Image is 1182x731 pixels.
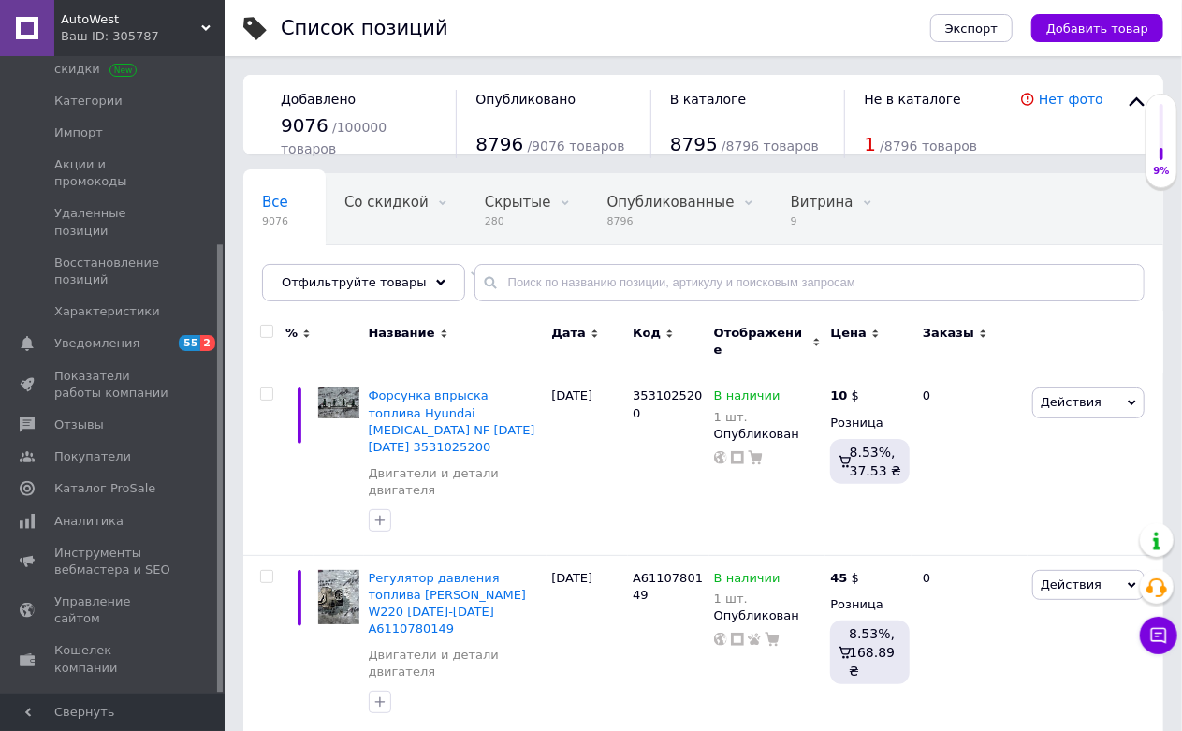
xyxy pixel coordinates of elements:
span: Скрытые [485,194,551,211]
span: AutoWest [61,11,201,28]
div: Опубликован [714,607,822,624]
div: 1 шт. [714,592,781,606]
button: Чат с покупателем [1140,617,1177,654]
span: Отфильтруйте товары [282,275,427,289]
b: 45 [830,571,847,585]
span: Опубликованные [607,194,735,211]
span: Добавить товар [1046,22,1148,36]
img: Регулятор давления топлива Mercedes Benz W220 1998-2005г A6110780149 [318,570,359,624]
span: В каталоге [670,92,746,107]
span: Аналитика [54,513,124,530]
div: $ [830,387,859,404]
div: 1 шт. [714,410,781,424]
span: Маркет [54,692,102,709]
span: Цена [830,325,867,342]
span: 8.53%, 168.89 ₴ [849,626,895,679]
span: / 8796 товаров [880,139,977,154]
span: 8796 [607,214,735,228]
span: 9076 [262,214,288,228]
span: 1 [864,133,876,155]
span: Удаленные позиции [54,205,173,239]
span: 3531025200 [633,388,702,419]
span: 9 [791,214,854,228]
span: 9076 [281,114,328,137]
span: Отзывы [54,417,104,433]
div: Розница [830,596,907,613]
span: Заказы [923,325,974,342]
span: Инструменты вебмастера и SEO [54,545,173,578]
span: Со скидкой [344,194,429,211]
span: Управление сайтом [54,593,173,627]
span: Название [369,325,435,342]
div: Розница [830,415,907,431]
span: Дата [551,325,586,342]
span: % [285,325,298,342]
span: Восстановление позиций [54,255,173,288]
span: Акции и промокоды [54,156,173,190]
a: Регулятор давления топлива [PERSON_NAME] W220 [DATE]-[DATE] A6110780149 [369,571,527,636]
span: 8796 [475,133,523,155]
span: Все [262,194,288,211]
span: Характеристики [54,303,160,320]
span: В наличии [714,571,781,591]
a: Двигатели и детали двигателя [369,465,543,499]
span: С заниженной ценой, Оп... [262,265,460,282]
a: Нет фото [1039,92,1103,107]
span: Импорт [54,124,103,141]
a: Форсунка впрыска топлива Hyundai [MEDICAL_DATA] NF [DATE]-[DATE] 3531025200 [369,388,540,454]
span: / 100000 товаров [281,120,387,156]
span: 8795 [670,133,718,155]
span: 55 [179,335,200,351]
span: В наличии [714,388,781,408]
span: Кошелек компании [54,642,173,676]
span: / 9076 товаров [528,139,625,154]
div: $ [830,570,859,587]
span: Код [633,325,661,342]
div: [DATE] [547,373,628,555]
input: Поиск по названию позиции, артикулу и поисковым запросам [474,264,1145,301]
span: Опубликовано [475,92,576,107]
div: 0 [912,373,1028,555]
span: Не в каталоге [864,92,961,107]
span: Добавлено [281,92,356,107]
div: Опубликован [714,426,822,443]
span: Действия [1041,577,1102,592]
span: 280 [485,214,551,228]
span: Покупатели [54,448,131,465]
span: Действия [1041,395,1102,409]
div: 9% [1146,165,1176,178]
span: 8.53%, 37.53 ₴ [850,445,901,478]
img: Форсунка впрыска топлива Hyundai Sonata NF 2005-2008г 3531025200 [318,387,359,418]
span: / 8796 товаров [722,139,819,154]
span: Отображение [714,325,809,358]
span: 2 [200,335,215,351]
div: Ваш ID: 305787 [61,28,225,45]
div: С заниженной ценой, Опубликованные [243,245,498,316]
span: Экспорт [945,22,998,36]
button: Добавить товар [1031,14,1163,42]
a: Двигатели и детали двигателя [369,647,543,680]
span: Витрина [791,194,854,211]
span: Сезонные скидки [54,43,173,77]
b: 10 [830,388,847,402]
span: Показатели работы компании [54,368,173,402]
span: Каталог ProSale [54,480,155,497]
span: Уведомления [54,335,139,352]
div: Список позиций [281,19,448,38]
button: Экспорт [930,14,1013,42]
span: A6110780149 [633,571,703,602]
span: Категории [54,93,123,110]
